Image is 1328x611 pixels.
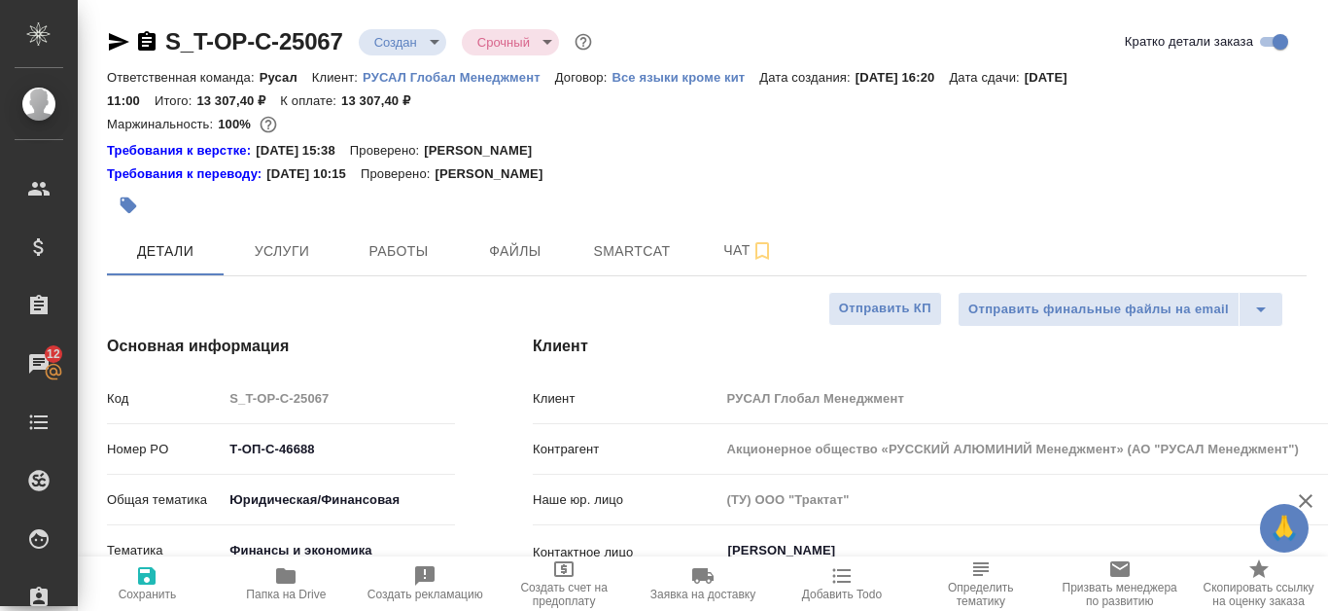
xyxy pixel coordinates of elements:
span: Детали [119,239,212,264]
p: Код [107,389,223,409]
button: Скопировать ссылку на оценку заказа [1189,557,1328,611]
button: 🙏 [1260,504,1309,553]
p: Итого: [155,93,196,108]
button: Отправить КП [828,292,942,326]
a: 12 [5,340,73,388]
button: Отправить финальные файлы на email [958,292,1240,327]
p: Клиент [533,389,720,409]
p: [DATE] 10:15 [266,164,361,184]
a: Все языки кроме кит [612,68,759,85]
p: К оплате: [280,93,341,108]
span: Создать рекламацию [367,588,483,601]
button: Срочный [472,34,536,51]
p: Дата создания: [759,70,855,85]
span: Определить тематику [923,581,1038,608]
p: РУСАЛ Глобал Менеджмент [363,70,555,85]
a: S_T-OP-C-25067 [165,28,343,54]
p: Русал [260,70,312,85]
span: Скопировать ссылку на оценку заказа [1201,581,1316,608]
span: Smartcat [585,239,679,264]
a: Требования к верстке: [107,141,256,161]
button: Папка на Drive [217,557,356,611]
p: [PERSON_NAME] [435,164,557,184]
div: Нажми, чтобы открыть папку с инструкцией [107,141,256,161]
span: Работы [352,239,445,264]
button: Скопировать ссылку для ЯМессенджера [107,30,130,54]
button: Сохранить [78,557,217,611]
span: Файлы [469,239,562,264]
button: Призвать менеджера по развитию [1050,557,1189,611]
div: Юридическая/Финансовая [223,484,455,517]
p: 13 307,40 ₽ [341,93,425,108]
p: Дата сдачи: [949,70,1024,85]
input: ✎ Введи что-нибудь [223,435,455,463]
div: Создан [359,29,446,55]
div: split button [958,292,1283,327]
span: Добавить Todo [802,588,882,601]
input: Пустое поле [223,384,455,413]
button: Добавить Todo [772,557,911,611]
p: Контактное лицо [533,543,720,562]
button: Скопировать ссылку [135,30,158,54]
p: Контрагент [533,440,720,459]
span: Папка на Drive [246,588,326,601]
button: 0.00 RUB; [256,112,281,137]
span: Призвать менеджера по развитию [1062,581,1177,608]
p: 100% [218,117,256,131]
h4: Основная информация [107,335,455,358]
p: Маржинальность: [107,117,218,131]
span: Отправить КП [839,298,931,320]
p: Наше юр. лицо [533,490,720,510]
span: Услуги [235,239,329,264]
p: Договор: [555,70,612,85]
div: Нажми, чтобы открыть папку с инструкцией [107,164,266,184]
a: Требования к переводу: [107,164,266,184]
p: Тематика [107,541,223,560]
button: Создать рекламацию [356,557,495,611]
p: 13 307,40 ₽ [196,93,280,108]
span: Чат [702,238,795,263]
p: Клиент: [312,70,363,85]
h4: Клиент [533,335,1307,358]
button: Определить тематику [911,557,1050,611]
a: РУСАЛ Глобал Менеджмент [363,68,555,85]
button: Создать счет на предоплату [495,557,634,611]
svg: Подписаться [751,239,774,263]
div: Создан [462,29,559,55]
p: Проверено: [361,164,436,184]
p: [PERSON_NAME] [424,141,546,161]
button: Заявка на доставку [634,557,773,611]
p: Номер PO [107,440,223,459]
p: [DATE] 15:38 [256,141,350,161]
p: Проверено: [350,141,425,161]
span: Сохранить [119,588,177,601]
p: Ответственная команда: [107,70,260,85]
p: Общая тематика [107,490,223,510]
span: Кратко детали заказа [1125,32,1253,52]
button: Доп статусы указывают на важность/срочность заказа [571,29,596,54]
span: Отправить финальные файлы на email [968,299,1229,321]
p: [DATE] 16:20 [856,70,950,85]
span: Создать счет на предоплату [507,581,622,608]
div: Финансы и экономика [223,534,455,567]
span: Заявка на доставку [650,588,755,601]
span: 12 [35,344,72,364]
p: Все языки кроме кит [612,70,759,85]
span: 🙏 [1268,508,1301,549]
button: Создан [368,34,423,51]
button: Добавить тэг [107,184,150,227]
